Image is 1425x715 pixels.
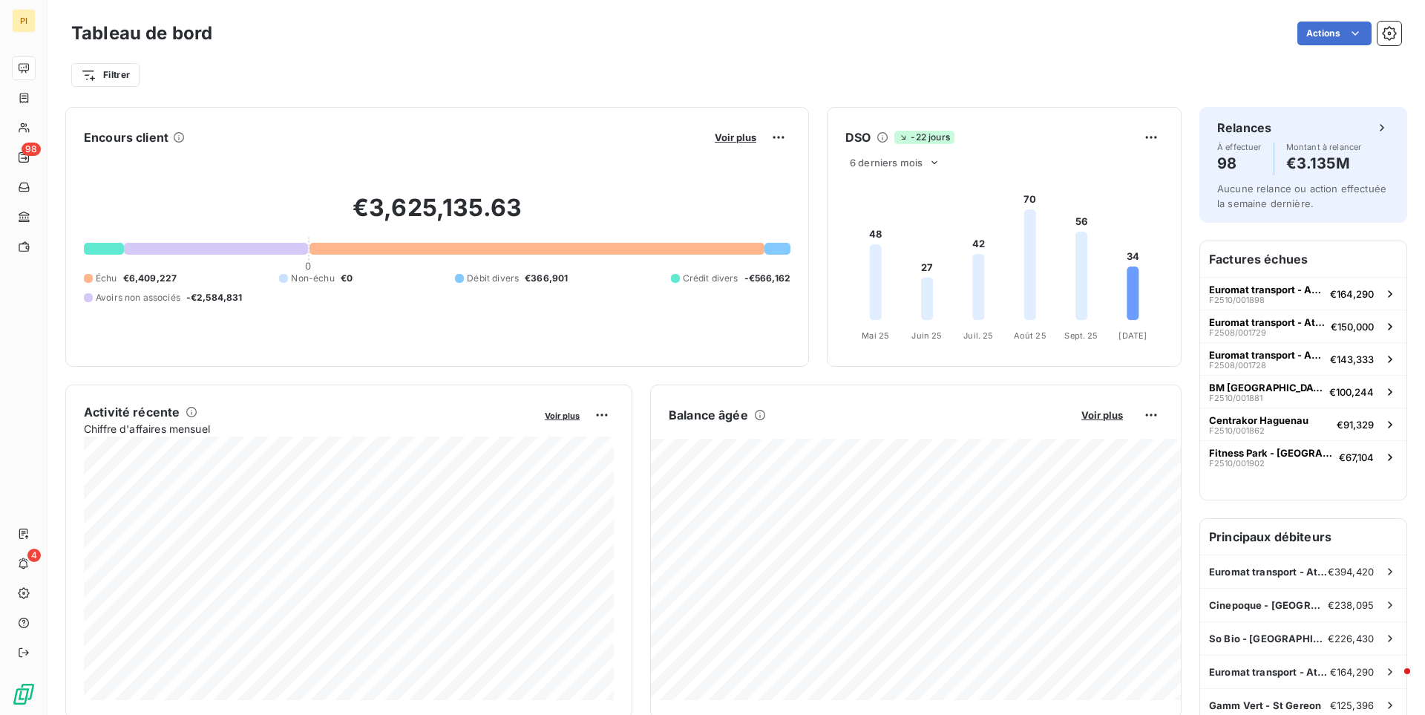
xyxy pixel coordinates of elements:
span: -€2,584,831 [186,291,243,304]
span: €100,244 [1329,386,1374,398]
h2: €3,625,135.63 [84,193,790,238]
span: 0 [305,260,311,272]
h6: Relances [1217,119,1271,137]
h3: Tableau de bord [71,20,212,47]
h6: Factures échues [1200,241,1406,277]
span: So Bio - [GEOGRAPHIC_DATA] [1209,633,1328,644]
span: F2510/001862 [1209,426,1265,435]
tspan: Juil. 25 [963,330,993,341]
button: Filtrer [71,63,140,87]
tspan: Août 25 [1014,330,1046,341]
h6: DSO [845,128,871,146]
div: PI [12,9,36,33]
span: -22 jours [894,131,954,144]
span: €238,095 [1328,599,1374,611]
img: Logo LeanPay [12,682,36,706]
span: Voir plus [715,131,756,143]
span: €125,396 [1330,699,1374,711]
h6: Principaux débiteurs [1200,519,1406,555]
button: Centrakor HaguenauF2510/001862€91,329 [1200,408,1406,440]
span: €0 [341,272,353,285]
span: À effectuer [1217,143,1262,151]
span: €143,333 [1330,353,1374,365]
button: BM [GEOGRAPHIC_DATA]F2510/001881€100,244 [1200,375,1406,408]
span: Cinepoque - [GEOGRAPHIC_DATA] (75006) [1209,599,1328,611]
span: BM [GEOGRAPHIC_DATA] [1209,382,1323,394]
span: 98 [22,143,41,156]
tspan: Juin 25 [911,330,942,341]
span: 4 [27,549,41,562]
span: Euromat transport - Athis Mons (Bai [1209,316,1325,328]
span: Euromat transport - Athis Mons (Bai [1209,566,1328,578]
span: F2508/001729 [1209,328,1266,337]
span: Débit divers [467,272,519,285]
button: Euromat transport - Athis Mons (BaiF2508/001729€150,000 [1200,310,1406,342]
iframe: Intercom live chat [1375,665,1410,700]
button: Actions [1297,22,1372,45]
span: €150,000 [1331,321,1374,333]
span: Euromat transport - Athis Mons (Bai [1209,349,1324,361]
span: Échu [96,272,117,285]
span: Avoirs non associés [96,291,180,304]
button: Voir plus [710,131,761,144]
span: F2510/001902 [1209,459,1265,468]
span: Centrakor Haguenau [1209,414,1308,426]
h4: 98 [1217,151,1262,175]
span: Non-échu [291,272,334,285]
span: €6,409,227 [123,272,177,285]
button: Euromat transport - Athis Mons (BaiF2508/001728€143,333 [1200,342,1406,375]
button: Fitness Park - [GEOGRAPHIC_DATA]F2510/001902€67,104 [1200,440,1406,473]
span: Chiffre d'affaires mensuel [84,421,534,437]
span: €226,430 [1328,633,1374,644]
tspan: Mai 25 [862,330,889,341]
span: €164,290 [1330,666,1374,678]
span: 6 derniers mois [850,157,923,169]
span: F2510/001898 [1209,296,1265,304]
h6: Encours client [84,128,168,146]
h4: €3.135M [1286,151,1362,175]
span: €164,290 [1330,288,1374,300]
button: Voir plus [1077,408,1127,422]
button: Euromat transport - Athis Mons (BaiF2510/001898€164,290 [1200,277,1406,310]
span: F2508/001728 [1209,361,1266,370]
span: Euromat transport - Athis Mons (Bai [1209,284,1324,296]
span: Montant à relancer [1286,143,1362,151]
span: Gamm Vert - St Gereon [1209,699,1321,711]
span: F2510/001881 [1209,394,1262,402]
span: Fitness Park - [GEOGRAPHIC_DATA] [1209,447,1333,459]
tspan: [DATE] [1118,330,1147,341]
tspan: Sept. 25 [1064,330,1098,341]
span: Crédit divers [683,272,738,285]
span: Euromat transport - Athis Mons (Bai [1209,666,1330,678]
span: €67,104 [1339,451,1374,463]
h6: Activité récente [84,403,180,421]
h6: Balance âgée [669,406,748,424]
span: Aucune relance ou action effectuée la semaine dernière. [1217,183,1386,209]
span: Voir plus [545,411,580,421]
span: €394,420 [1328,566,1374,578]
span: Voir plus [1081,409,1123,421]
span: €366,901 [525,272,568,285]
span: -€566,162 [744,272,790,285]
button: Voir plus [540,408,584,422]
span: €91,329 [1337,419,1374,431]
